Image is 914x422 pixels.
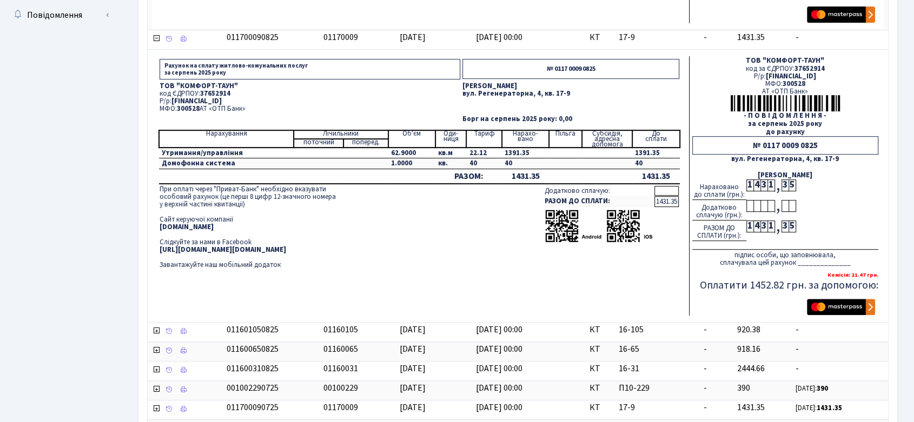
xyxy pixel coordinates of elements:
[400,382,426,394] span: [DATE]
[767,179,774,191] div: 1
[589,363,610,375] span: КТ
[827,271,878,279] b: Комісія: 21.47 грн.
[703,401,706,413] span: -
[692,120,879,128] div: за серпень 2025 року
[160,90,460,97] p: код ЄДРПОУ:
[619,324,695,336] span: 16-105
[781,220,789,232] div: 3
[160,59,460,79] p: Рахунок на сплату житлово-комунальних послуг за серпень 2025 року
[589,31,610,44] span: КТ
[692,249,879,266] div: підпис особи, що заповнювала, сплачувала цей рахунок ______________
[323,31,358,43] span: 01170009
[753,179,760,191] div: 4
[343,139,388,148] td: поперед.
[435,130,467,148] td: Оди- ниця
[435,169,502,184] td: РАЗОМ:
[502,169,549,184] td: 1431.35
[589,343,610,356] span: КТ
[796,343,884,356] span: -
[160,105,460,112] p: МФО: АТ «ОТП Банк»
[692,128,879,136] div: до рахунку
[774,200,781,212] div: ,
[476,324,522,336] span: [DATE] 00:00
[632,148,679,158] td: 1391.35
[692,88,879,95] div: АТ «ОТП Банк»
[388,158,435,169] td: 1.0000
[158,184,452,270] td: При оплаті через "Приват-Банк" необхідно вказувати особовий рахунок (це перші 8 цифр 12-значного ...
[476,382,522,394] span: [DATE] 00:00
[160,98,460,105] p: Р/р:
[582,130,632,148] td: Субсидія, адресна допомога
[476,401,522,413] span: [DATE] 00:00
[435,158,467,169] td: кв.
[746,179,753,191] div: 1
[703,324,706,336] span: -
[796,384,828,393] small: [DATE]:
[466,148,501,158] td: 22.12
[807,299,875,315] img: Masterpass
[619,401,695,414] span: 17-9
[794,64,825,73] span: 37652914
[589,382,610,394] span: КТ
[807,6,875,23] img: Masterpass
[323,382,358,394] span: 00100229
[323,343,358,355] span: 01160065
[388,148,435,158] td: 62.9000
[159,148,294,158] td: Утримання/управління
[692,72,879,80] div: Р/р:
[462,59,679,79] p: № 0117 0009 0825
[227,343,279,355] span: 011600650825
[783,79,805,89] span: 300528
[703,31,706,43] span: -
[462,83,679,90] p: [PERSON_NAME]
[400,31,426,43] span: [DATE]
[692,136,879,155] div: № 0117 0009 0825
[160,245,286,254] b: [URL][DOMAIN_NAME][DOMAIN_NAME]
[789,220,796,232] div: 5
[692,279,879,292] h5: Оплатити 1452.82 грн. за допомогою:
[692,200,746,220] div: Додатково сплачую (грн.):
[227,324,279,336] span: 011601050825
[589,401,610,414] span: КТ
[796,324,884,336] span: -
[200,89,230,98] span: 37652914
[545,209,653,244] img: apps-qrcodes.png
[502,148,549,158] td: 1391.35
[753,220,760,232] div: 4
[544,186,654,196] td: Додатково сплачую:
[323,324,358,336] span: 01160105
[549,130,582,148] td: Пільга
[476,343,522,355] span: [DATE] 00:00
[703,382,706,394] span: -
[746,220,753,232] div: 1
[462,90,679,97] p: вул. Регенераторна, 4, кв. 17-9
[227,382,279,394] span: 001002290725
[159,130,294,148] td: Нарахування
[227,31,279,43] span: 011700090825
[737,31,765,43] span: 1431.35
[400,324,426,336] span: [DATE]
[796,363,884,375] span: -
[817,403,842,413] b: 1431.35
[737,363,765,374] span: 2444.66
[632,130,679,148] td: До cплати
[692,179,746,200] div: Нараховано до сплати (грн.):
[692,155,879,163] div: вул. Регенераторна, 4, кв. 17-9
[294,130,388,139] td: Лічильники
[294,139,343,148] td: поточний
[227,401,279,413] span: 011700090725
[171,96,222,106] span: [FINANCIAL_ID]
[692,57,879,64] div: ТОВ "КОМФОРТ-ТАУН"
[400,363,426,374] span: [DATE]
[692,80,879,88] div: МФО:
[767,220,774,232] div: 1
[737,382,750,394] span: 390
[654,196,679,207] td: 1431.35
[774,220,781,233] div: ,
[766,71,816,81] span: [FINANCIAL_ID]
[619,343,695,356] span: 16-65
[544,196,654,207] td: РАЗОМ ДО СПЛАТИ:
[323,401,358,413] span: 01170009
[400,401,426,413] span: [DATE]
[159,158,294,169] td: Домофонна система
